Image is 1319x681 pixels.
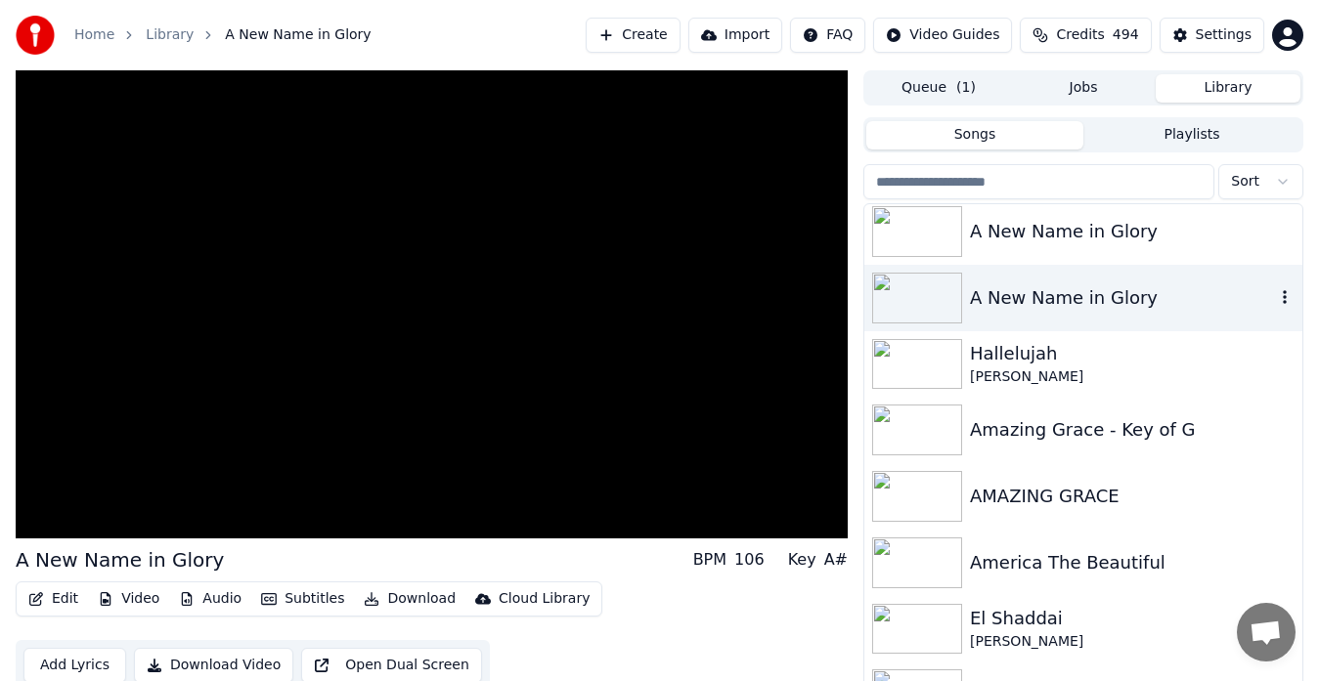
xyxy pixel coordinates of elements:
[356,585,463,613] button: Download
[970,340,1295,367] div: Hallelujah
[734,548,765,572] div: 106
[873,18,1012,53] button: Video Guides
[788,548,816,572] div: Key
[1156,74,1300,103] button: Library
[970,284,1275,312] div: A New Name in Glory
[970,605,1295,632] div: El Shaddai
[824,548,848,572] div: A#
[1113,25,1139,45] span: 494
[90,585,167,613] button: Video
[693,548,726,572] div: BPM
[74,25,372,45] nav: breadcrumb
[1196,25,1252,45] div: Settings
[866,74,1011,103] button: Queue
[1231,172,1259,192] span: Sort
[1056,25,1104,45] span: Credits
[866,121,1083,149] button: Songs
[16,16,55,55] img: youka
[16,546,224,574] div: A New Name in Glory
[1011,74,1156,103] button: Jobs
[970,367,1295,387] div: [PERSON_NAME]
[586,18,681,53] button: Create
[171,585,249,613] button: Audio
[1020,18,1151,53] button: Credits494
[688,18,782,53] button: Import
[956,78,976,98] span: ( 1 )
[1237,603,1296,661] a: Open chat
[970,483,1295,510] div: AMAZING GRACE
[253,585,352,613] button: Subtitles
[21,585,86,613] button: Edit
[499,589,590,609] div: Cloud Library
[790,18,865,53] button: FAQ
[970,549,1295,576] div: America The Beautiful
[225,25,371,45] span: A New Name in Glory
[146,25,194,45] a: Library
[1160,18,1264,53] button: Settings
[970,218,1295,245] div: A New Name in Glory
[1083,121,1300,149] button: Playlists
[970,416,1295,444] div: Amazing Grace - Key of G
[970,632,1295,652] div: [PERSON_NAME]
[74,25,114,45] a: Home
